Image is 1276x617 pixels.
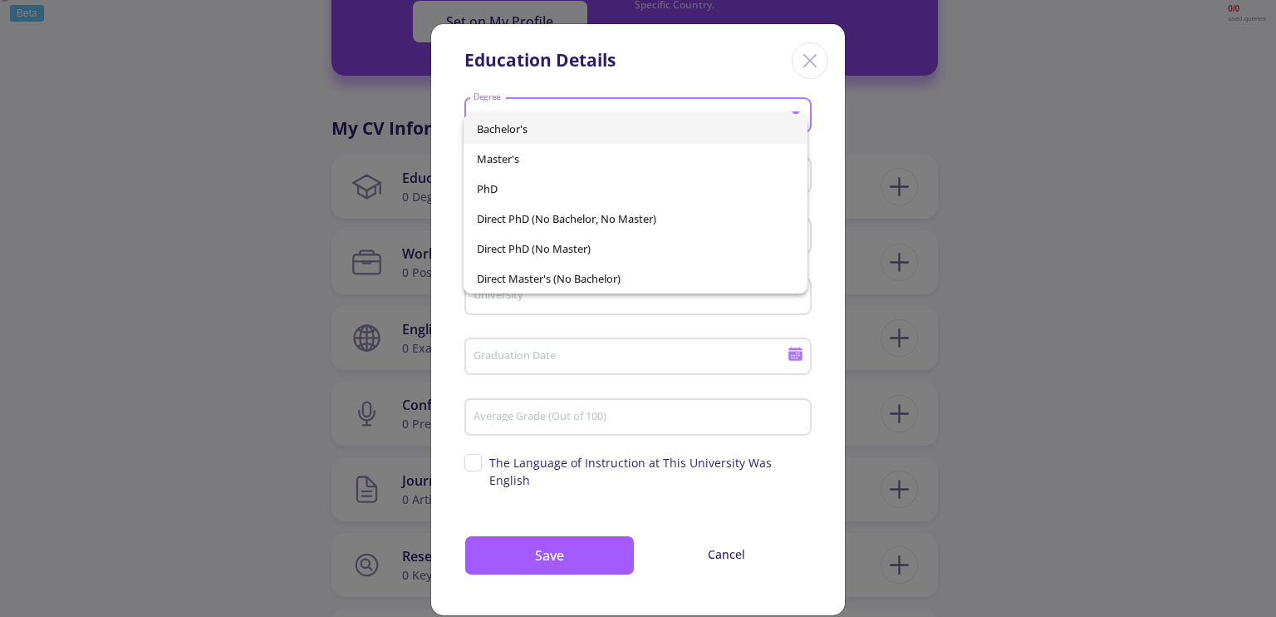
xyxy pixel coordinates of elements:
[477,204,793,234] span: Direct PhD (No Bachelor, No Master)
[477,264,793,294] span: Direct Master's (No Bachelor)
[477,144,793,174] span: Master's
[477,114,793,144] span: Bachelor's
[477,174,793,204] span: PhD
[477,234,793,264] span: Direct PhD (No Master)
